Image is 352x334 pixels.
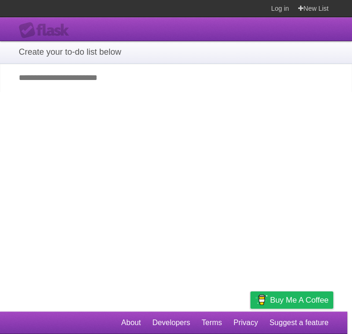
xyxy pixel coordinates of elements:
[270,292,329,308] span: Buy me a coffee
[121,314,141,332] a: About
[255,292,268,308] img: Buy me a coffee
[250,291,333,309] a: Buy me a coffee
[152,314,190,332] a: Developers
[234,314,258,332] a: Privacy
[270,314,329,332] a: Suggest a feature
[19,22,75,39] div: Flask
[19,46,333,58] h1: Create your to-do list below
[202,314,222,332] a: Terms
